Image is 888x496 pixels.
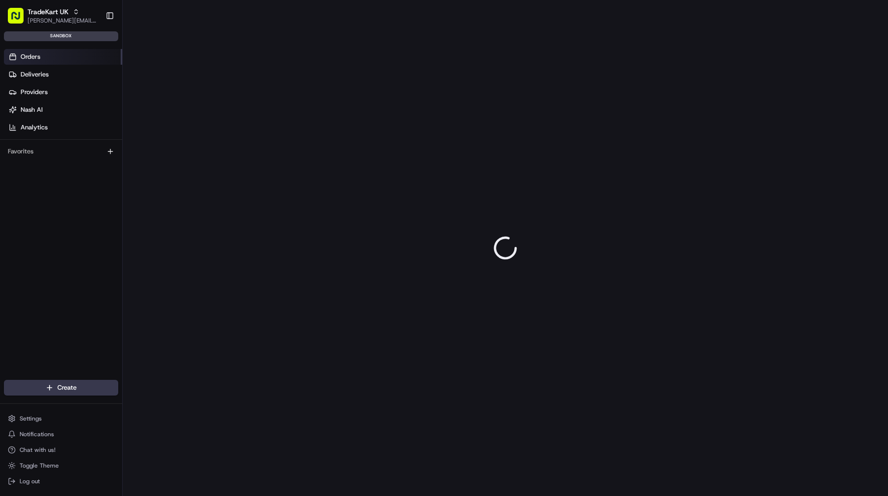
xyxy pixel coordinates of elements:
[21,88,48,97] span: Providers
[4,459,118,472] button: Toggle Theme
[4,120,122,135] a: Analytics
[20,462,59,470] span: Toggle Theme
[4,474,118,488] button: Log out
[20,415,42,422] span: Settings
[4,49,122,65] a: Orders
[27,17,98,25] button: [PERSON_NAME][EMAIL_ADDRESS][PERSON_NAME][DOMAIN_NAME]
[21,105,43,114] span: Nash AI
[21,52,40,61] span: Orders
[4,427,118,441] button: Notifications
[20,430,54,438] span: Notifications
[20,477,40,485] span: Log out
[4,380,118,396] button: Create
[4,102,122,118] a: Nash AI
[4,412,118,425] button: Settings
[57,383,77,392] span: Create
[27,7,69,17] button: TradeKart UK
[4,144,118,159] div: Favorites
[21,70,49,79] span: Deliveries
[4,31,118,41] div: sandbox
[4,443,118,457] button: Chat with us!
[4,84,122,100] a: Providers
[4,67,122,82] a: Deliveries
[20,446,55,454] span: Chat with us!
[4,4,102,27] button: TradeKart UK[PERSON_NAME][EMAIL_ADDRESS][PERSON_NAME][DOMAIN_NAME]
[21,123,48,132] span: Analytics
